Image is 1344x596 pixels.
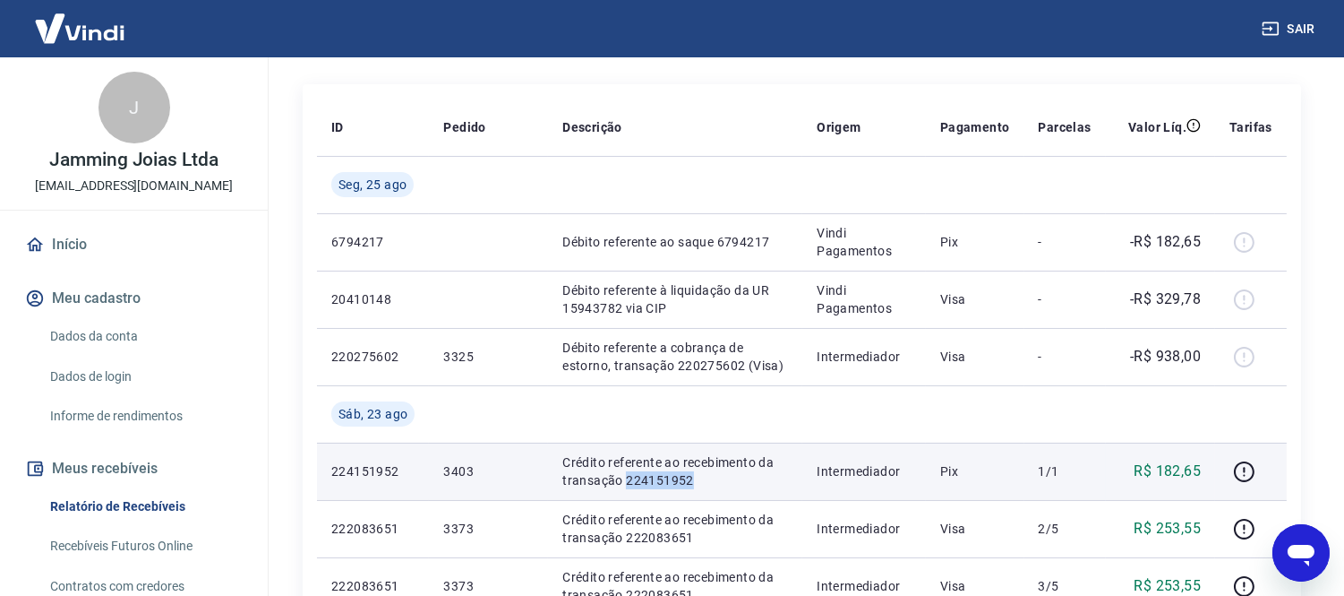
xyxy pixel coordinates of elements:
p: Crédito referente ao recebimento da transação 224151952 [562,453,788,489]
a: Dados de login [43,358,246,395]
p: 220275602 [331,348,415,366]
p: Tarifas [1229,118,1272,136]
iframe: Botão para abrir a janela de mensagens [1272,524,1330,582]
a: Dados da conta [43,318,246,355]
p: Parcelas [1039,118,1091,136]
button: Sair [1258,13,1323,46]
div: J [98,72,170,143]
p: Crédito referente ao recebimento da transação 222083651 [562,511,788,547]
p: Origem [817,118,860,136]
span: Seg, 25 ago [338,176,407,194]
p: Jamming Joias Ltda [49,151,218,169]
p: 1/1 [1039,462,1091,480]
p: Intermediador [817,577,912,595]
p: Descrição [562,118,622,136]
p: Valor Líq. [1128,118,1186,136]
p: - [1039,348,1091,366]
p: Pedido [443,118,485,136]
p: Pix [940,233,1010,251]
p: 3325 [443,348,534,366]
p: Intermediador [817,520,912,538]
p: Intermediador [817,348,912,366]
p: 3403 [443,462,534,480]
p: R$ 182,65 [1134,461,1202,482]
p: - [1039,233,1091,251]
p: Vindi Pagamentos [817,224,912,260]
img: Vindi [21,1,138,56]
p: -R$ 329,78 [1130,289,1201,310]
p: ID [331,118,344,136]
p: Visa [940,348,1010,366]
p: Visa [940,520,1010,538]
p: 222083651 [331,577,415,595]
p: 3/5 [1039,577,1091,595]
p: [EMAIL_ADDRESS][DOMAIN_NAME] [35,177,233,195]
p: 222083651 [331,520,415,538]
button: Meu cadastro [21,279,246,318]
p: Pix [940,462,1010,480]
p: 2/5 [1039,520,1091,538]
span: Sáb, 23 ago [338,405,407,423]
p: R$ 253,55 [1134,518,1202,540]
p: Débito referente a cobrança de estorno, transação 220275602 (Visa) [562,339,788,375]
p: 3373 [443,520,534,538]
a: Relatório de Recebíveis [43,488,246,525]
p: Débito referente à liquidação da UR 15943782 via CIP [562,281,788,317]
p: Visa [940,290,1010,308]
p: 3373 [443,577,534,595]
p: Visa [940,577,1010,595]
p: Pagamento [940,118,1010,136]
p: - [1039,290,1091,308]
a: Recebíveis Futuros Online [43,528,246,565]
a: Informe de rendimentos [43,398,246,435]
p: -R$ 938,00 [1130,346,1201,367]
p: Débito referente ao saque 6794217 [562,233,788,251]
p: -R$ 182,65 [1130,231,1201,253]
p: Vindi Pagamentos [817,281,912,317]
button: Meus recebíveis [21,449,246,488]
a: Início [21,225,246,264]
p: 6794217 [331,233,415,251]
p: 20410148 [331,290,415,308]
p: 224151952 [331,462,415,480]
p: Intermediador [817,462,912,480]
